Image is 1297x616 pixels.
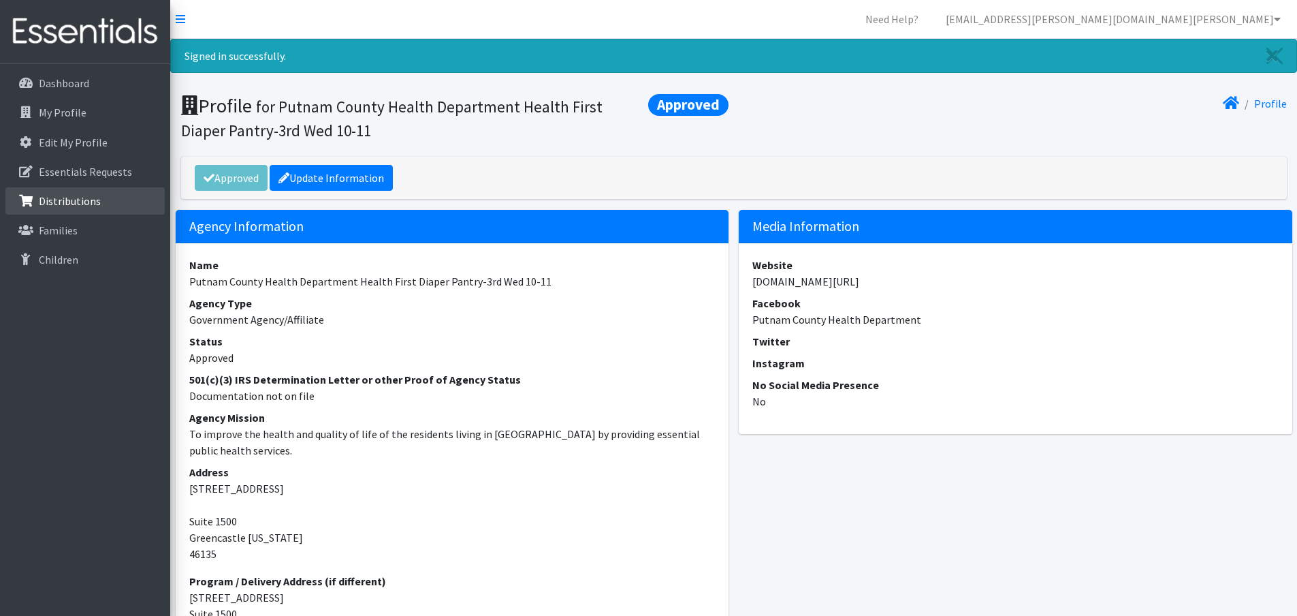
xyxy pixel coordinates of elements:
[739,210,1292,243] h5: Media Information
[854,5,929,33] a: Need Help?
[1254,97,1287,110] a: Profile
[5,99,165,126] a: My Profile
[5,129,165,156] a: Edit My Profile
[39,106,86,119] p: My Profile
[5,70,165,97] a: Dashboard
[39,194,101,208] p: Distributions
[189,388,716,404] dd: Documentation not on file
[189,257,716,273] dt: Name
[39,253,78,266] p: Children
[648,94,728,116] span: Approved
[752,311,1279,328] dd: Putnam County Health Department
[189,574,386,588] strong: Program / Delivery Address (if different)
[39,136,108,149] p: Edit My Profile
[181,94,729,141] h1: Profile
[189,333,716,350] dt: Status
[170,39,1297,73] div: Signed in successfully.
[270,165,393,191] a: Update Information
[189,295,716,311] dt: Agency Type
[189,410,716,426] dt: Agency Mission
[5,246,165,273] a: Children
[1253,40,1296,72] a: Close
[189,350,716,366] dd: Approved
[189,465,229,479] strong: Address
[752,257,1279,273] dt: Website
[752,393,1279,410] dd: No
[5,217,165,244] a: Families
[39,76,89,90] p: Dashboard
[5,158,165,185] a: Essentials Requests
[189,371,716,388] dt: 501(c)(3) IRS Determination Letter or other Proof of Agency Status
[752,273,1279,290] dd: [DOMAIN_NAME][URL]
[176,210,729,243] h5: Agency Information
[189,311,716,328] dd: Government Agency/Affiliate
[181,97,603,140] small: for Putnam County Health Department Health First Diaper Pantry-3rd Wed 10-11
[752,355,1279,371] dt: Instagram
[189,273,716,290] dd: Putnam County Health Department Health First Diaper Pantry-3rd Wed 10-11
[189,464,716,562] address: [STREET_ADDRESS] Suite 1500 Greencastle [US_STATE] 46135
[752,333,1279,350] dt: Twitter
[5,9,165,55] img: HumanEssentials
[39,224,78,237] p: Families
[752,295,1279,311] dt: Facebook
[189,426,716,459] dd: To improve the health and quality of life of the residents living in [GEOGRAPHIC_DATA] by providi...
[752,377,1279,393] dt: No Social Media Presence
[935,5,1292,33] a: [EMAIL_ADDRESS][PERSON_NAME][DOMAIN_NAME][PERSON_NAME]
[5,187,165,215] a: Distributions
[39,165,132,179] p: Essentials Requests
